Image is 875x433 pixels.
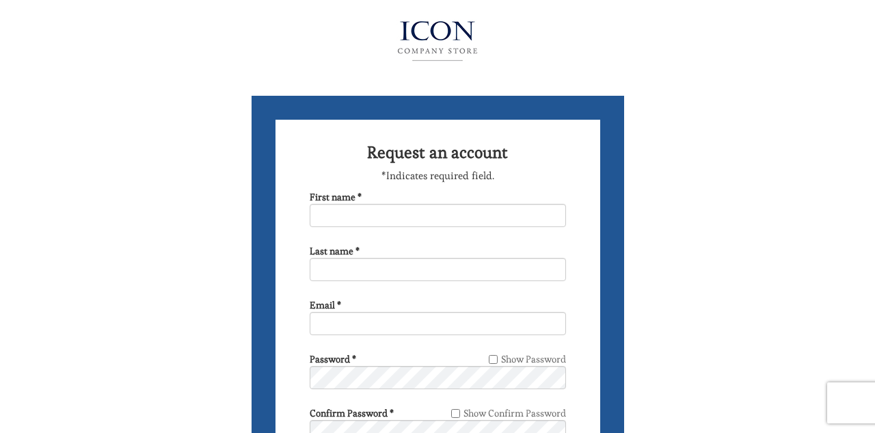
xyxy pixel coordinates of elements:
[310,406,394,420] label: Confirm Password *
[451,406,566,420] label: Show Confirm Password
[310,352,356,366] label: Password *
[489,352,566,366] label: Show Password
[310,244,360,258] label: Last name *
[489,355,498,364] input: Show Password
[310,144,566,161] h2: Request an account
[310,190,362,204] label: First name *
[310,168,566,183] p: *Indicates required field.
[310,298,341,312] label: Email *
[451,409,460,418] input: Show Confirm Password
